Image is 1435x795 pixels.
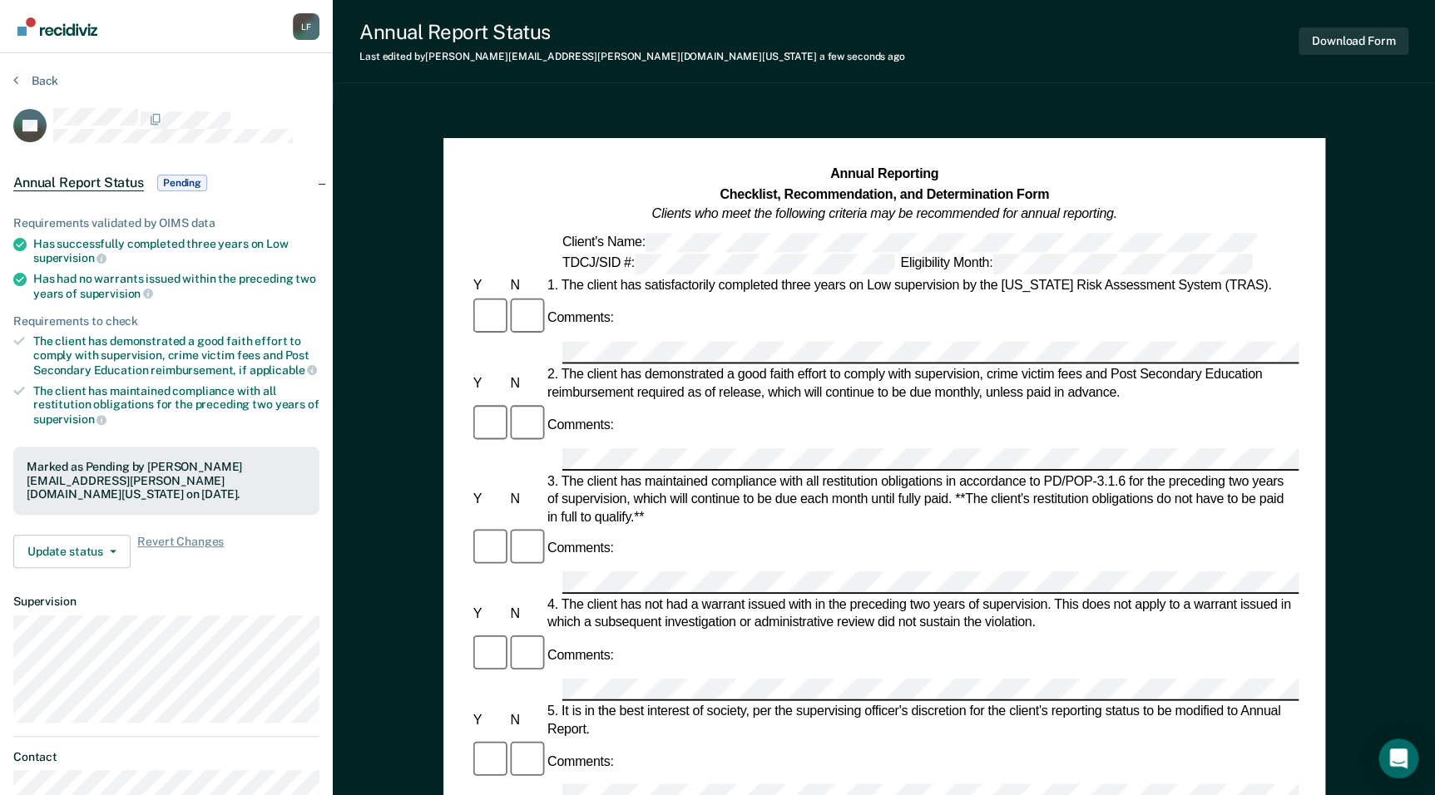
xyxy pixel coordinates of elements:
div: Marked as Pending by [PERSON_NAME][EMAIL_ADDRESS][PERSON_NAME][DOMAIN_NAME][US_STATE] on [DATE]. [27,460,306,501]
div: The client has maintained compliance with all restitution obligations for the preceding two years of [33,384,319,427]
button: Back [13,73,58,88]
div: Has successfully completed three years on Low [33,237,319,265]
div: Last edited by [PERSON_NAME][EMAIL_ADDRESS][PERSON_NAME][DOMAIN_NAME][US_STATE] [359,51,905,62]
div: 5. It is in the best interest of society, per the supervising officer's discretion for the client... [544,702,1299,738]
span: supervision [33,412,106,426]
span: Pending [157,175,207,191]
div: Y [470,277,507,294]
div: Requirements validated by OIMS data [13,216,319,230]
img: Recidiviz [17,17,97,36]
div: Has had no warrants issued within the preceding two years of [33,272,319,300]
div: 4. The client has not had a warrant issued with in the preceding two years of supervision. This d... [544,595,1299,631]
div: Comments: [544,540,616,557]
div: The client has demonstrated a good faith effort to comply with supervision, crime victim fees and... [33,334,319,377]
div: Comments: [544,416,616,433]
div: 3. The client has maintained compliance with all restitution obligations in accordance to PD/POP-... [544,472,1299,525]
span: supervision [33,251,106,264]
div: Client's Name: [559,233,1259,254]
div: N [507,374,544,392]
div: Requirements to check [13,314,319,328]
div: 1. The client has satisfactorily completed three years on Low supervision by the [US_STATE] Risk ... [544,277,1299,294]
button: Update status [13,535,131,568]
div: N [507,710,544,728]
div: Comments: [544,645,616,663]
div: Y [470,489,507,506]
div: N [507,489,544,506]
div: 2. The client has demonstrated a good faith effort to comply with supervision, crime victim fees ... [544,365,1299,401]
span: applicable [250,363,317,377]
dt: Supervision [13,595,319,609]
div: L F [293,13,319,40]
dt: Contact [13,750,319,764]
button: Profile dropdown button [293,13,319,40]
strong: Annual Reporting [829,166,938,181]
div: N [507,605,544,622]
div: Eligibility Month: [897,254,1254,275]
span: supervision [80,287,153,300]
div: Y [470,710,507,728]
div: Comments: [544,309,616,327]
div: Y [470,605,507,622]
div: Comments: [544,752,616,769]
div: Open Intercom Messenger [1378,738,1418,778]
span: Revert Changes [137,535,224,568]
span: a few seconds ago [819,51,905,62]
div: Y [470,374,507,392]
div: Annual Report Status [359,20,905,44]
em: Clients who meet the following criteria may be recommended for annual reporting. [651,206,1116,221]
span: Annual Report Status [13,175,144,191]
div: N [507,277,544,294]
button: Download Form [1299,27,1408,55]
strong: Checklist, Recommendation, and Determination Form [720,186,1049,201]
div: TDCJ/SID #: [559,254,897,275]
